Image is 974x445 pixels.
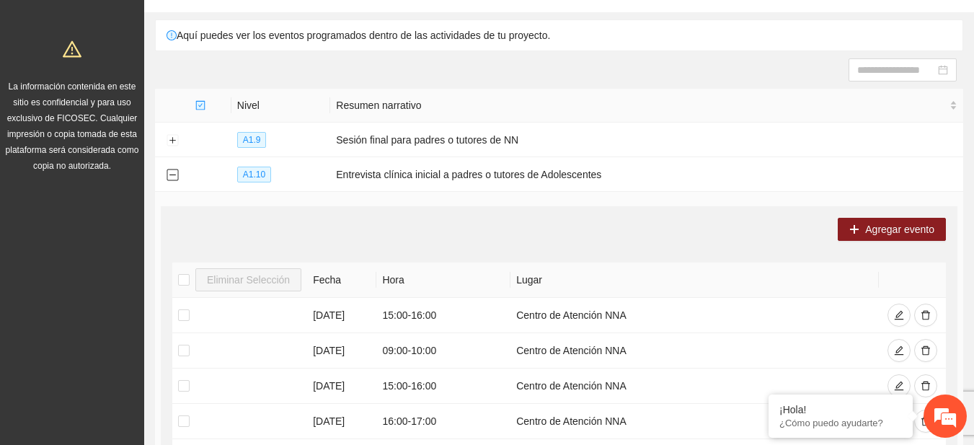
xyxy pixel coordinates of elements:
td: Centro de Atención NNA [510,298,878,333]
span: edit [894,345,904,357]
td: [DATE] [307,298,376,333]
td: [DATE] [307,404,376,439]
td: 16:00 - 17:00 [376,404,510,439]
td: Entrevista clínica inicial a padres o tutores de Adolescentes [330,157,963,192]
button: delete [914,410,937,433]
button: edit [887,304,911,327]
td: Sesión final para padres o tutores de NN [330,123,963,157]
span: La información contenida en este sitio es confidencial y para uso exclusivo de FICOSEC. Cualquier... [6,81,139,171]
span: delete [921,416,931,428]
span: Resumen narrativo [336,97,947,113]
span: Agregar evento [865,221,934,237]
button: plusAgregar evento [838,218,946,241]
textarea: Escriba su mensaje y pulse “Intro” [7,294,275,344]
span: A1.9 [237,132,267,148]
p: ¿Cómo puedo ayudarte? [779,418,902,428]
button: Expand row [167,135,178,146]
td: 15:00 - 16:00 [376,369,510,404]
td: [DATE] [307,369,376,404]
th: Hora [376,263,510,298]
span: check-square [195,100,205,110]
button: edit [887,339,911,362]
span: delete [921,345,931,357]
button: edit [887,374,911,397]
td: 09:00 - 10:00 [376,333,510,369]
button: delete [914,374,937,397]
span: A1.10 [237,167,271,182]
td: 15:00 - 16:00 [376,298,510,333]
button: delete [914,339,937,362]
span: Estamos en línea. [84,142,199,288]
span: edit [894,310,904,322]
div: Chatee con nosotros ahora [75,74,242,92]
th: Lugar [510,263,878,298]
td: [DATE] [307,333,376,369]
div: Aquí puedes ver los eventos programados dentro de las actividades de tu proyecto. [156,20,962,50]
span: delete [921,381,931,392]
th: Fecha [307,263,376,298]
th: Nivel [231,89,330,123]
td: Centro de Atención NNA [510,404,878,439]
button: Eliminar Selección [195,268,301,291]
span: exclamation-circle [167,30,177,40]
span: delete [921,310,931,322]
button: Collapse row [167,169,178,181]
span: edit [894,381,904,392]
span: plus [849,224,859,236]
div: ¡Hola! [779,404,902,415]
div: Minimizar ventana de chat en vivo [236,7,271,42]
td: Centro de Atención NNA [510,369,878,404]
button: delete [914,304,937,327]
td: Centro de Atención NNA [510,333,878,369]
th: Resumen narrativo [330,89,963,123]
span: warning [63,40,81,58]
